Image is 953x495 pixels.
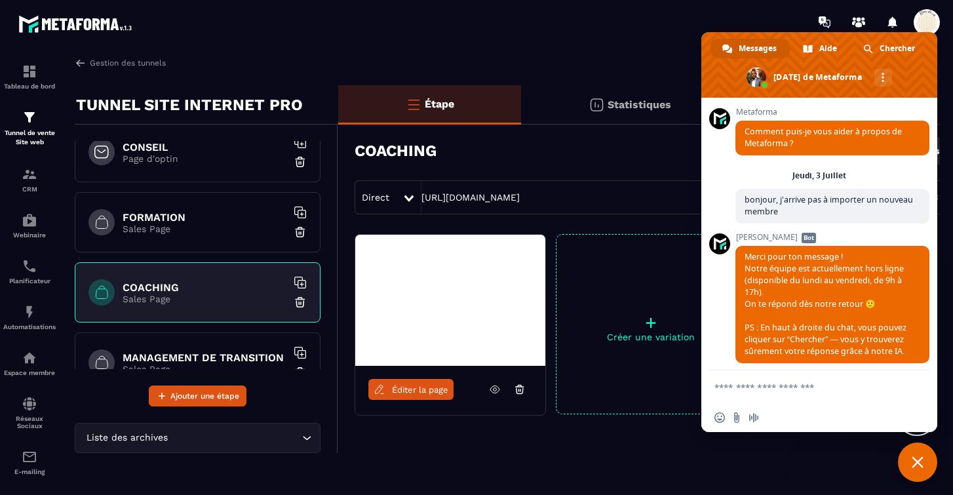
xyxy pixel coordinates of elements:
p: Créer une variation [556,332,745,342]
a: [URL][DOMAIN_NAME] [421,192,520,203]
p: Webinaire [3,231,56,239]
img: image [355,235,545,366]
img: trash [294,296,307,309]
p: Réseaux Sociaux [3,415,56,429]
img: automations [22,304,37,320]
p: Étape [425,98,454,110]
span: Direct [362,192,389,203]
span: Envoyer un fichier [731,412,742,423]
span: Bot [802,233,816,243]
h6: CONSEIL [123,141,286,153]
span: Chercher [880,39,915,58]
p: Tunnel de vente Site web [3,129,56,147]
img: formation [22,167,37,182]
a: Gestion des tunnels [75,57,166,69]
span: Insérer un emoji [714,412,725,423]
h3: COACHING [355,142,437,160]
img: social-network [22,396,37,412]
span: Éditer la page [392,385,448,395]
span: Aide [819,39,837,58]
span: Ajouter une étape [170,389,239,403]
img: formation [22,109,37,125]
p: Automatisations [3,323,56,330]
h6: MANAGEMENT DE TRANSITION [123,351,286,364]
img: bars-o.4a397970.svg [406,96,421,112]
span: bonjour, j'arrive pas à importer un nouveau membre [745,194,913,217]
a: Éditer la page [368,379,454,400]
img: logo [18,12,136,36]
p: Sales Page [123,224,286,234]
p: TUNNEL SITE INTERNET PRO [76,92,303,118]
div: Search for option [75,423,321,453]
img: stats.20deebd0.svg [589,97,604,113]
div: Jeudi, 3 Juillet [792,172,846,180]
p: Tableau de bord [3,83,56,90]
img: scheduler [22,258,37,274]
span: Message audio [749,412,759,423]
div: Aide [791,39,850,58]
img: trash [294,155,307,168]
div: Messages [710,39,790,58]
p: + [556,313,745,332]
img: automations [22,350,37,366]
img: formation [22,64,37,79]
img: arrow [75,57,87,69]
input: Search for option [170,431,299,445]
span: [PERSON_NAME] [735,233,929,242]
img: automations [22,212,37,228]
h6: FORMATION [123,211,286,224]
p: Sales Page [123,364,286,374]
button: Ajouter une étape [149,386,246,406]
img: email [22,449,37,465]
h6: COACHING [123,281,286,294]
a: schedulerschedulerPlanificateur [3,248,56,294]
p: Espace membre [3,369,56,376]
span: Liste des archives [83,431,170,445]
span: Comment puis-je vous aider à propos de Metaforma ? [745,126,902,149]
span: Messages [739,39,777,58]
p: Page d'optin [123,153,286,164]
p: Sales Page [123,294,286,304]
p: Planificateur [3,277,56,285]
textarea: Entrez votre message... [714,382,895,393]
a: social-networksocial-networkRéseaux Sociaux [3,386,56,439]
span: Metaforma [735,108,929,117]
img: trash [294,366,307,379]
p: Statistiques [608,98,671,111]
div: Chercher [851,39,928,58]
span: Merci pour ton message ! Notre équipe est actuellement hors ligne (disponible du lundi au vendred... [745,251,906,357]
a: emailemailE-mailing [3,439,56,485]
a: formationformationTableau de bord [3,54,56,100]
p: CRM [3,186,56,193]
p: E-mailing [3,468,56,475]
a: formationformationCRM [3,157,56,203]
a: formationformationTunnel de vente Site web [3,100,56,157]
a: automationsautomationsEspace membre [3,340,56,386]
img: trash [294,226,307,239]
a: automationsautomationsWebinaire [3,203,56,248]
div: Autres canaux [874,69,892,87]
a: automationsautomationsAutomatisations [3,294,56,340]
div: Fermer le chat [898,443,937,482]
